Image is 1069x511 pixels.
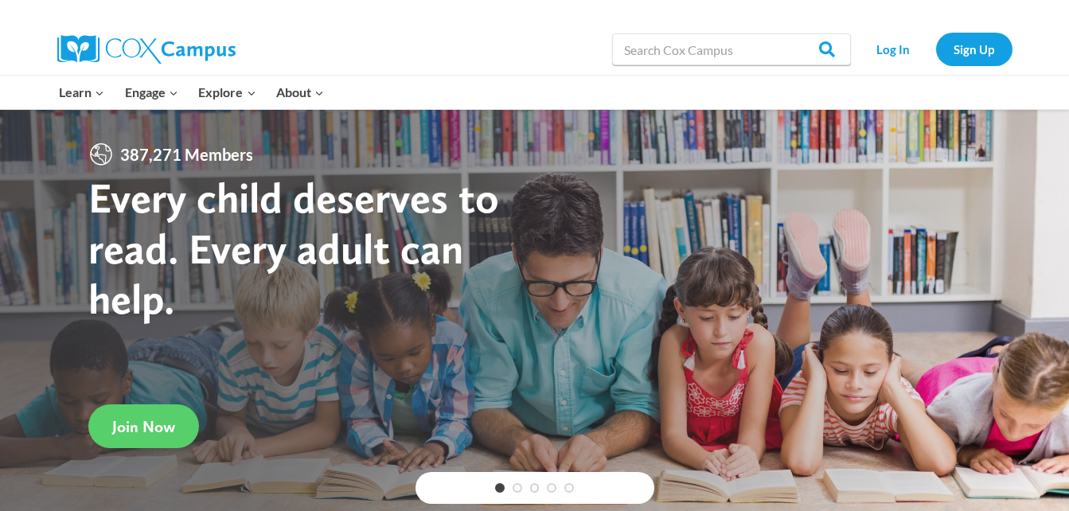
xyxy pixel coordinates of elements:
a: Join Now [88,404,199,448]
span: Join Now [112,417,175,436]
a: 2 [513,483,522,493]
a: 5 [564,483,574,493]
a: 3 [530,483,540,493]
a: Log In [859,33,928,65]
input: Search Cox Campus [612,33,851,65]
img: Cox Campus [57,35,236,64]
span: Learn [59,82,104,103]
span: About [276,82,324,103]
a: Sign Up [936,33,1012,65]
span: 387,271 Members [114,142,259,167]
span: Explore [198,82,256,103]
strong: Every child deserves to read. Every adult can help. [88,172,499,324]
span: Engage [125,82,178,103]
nav: Primary Navigation [49,76,334,109]
a: 1 [495,483,505,493]
a: 4 [547,483,556,493]
nav: Secondary Navigation [859,33,1012,65]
